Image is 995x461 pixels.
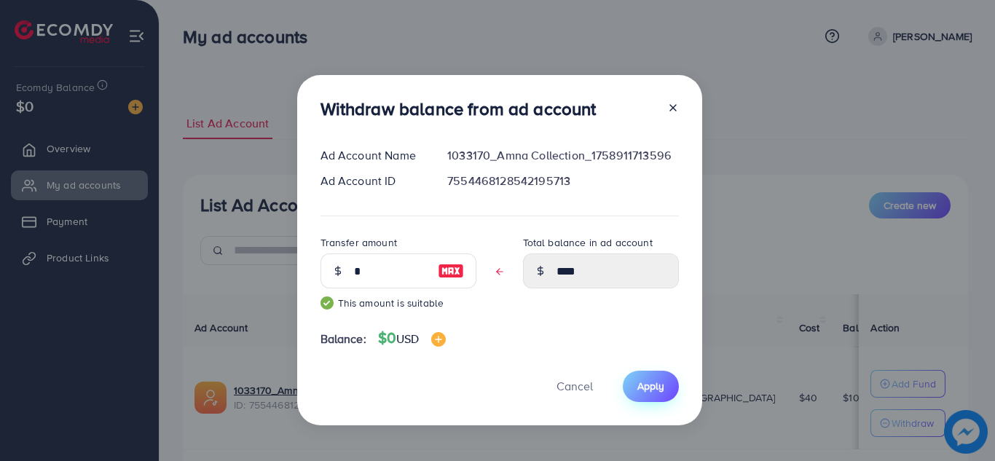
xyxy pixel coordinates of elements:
[320,296,476,310] small: This amount is suitable
[538,371,611,402] button: Cancel
[320,98,597,119] h3: Withdraw balance from ad account
[436,173,690,189] div: 7554468128542195713
[623,371,679,402] button: Apply
[320,235,397,250] label: Transfer amount
[436,147,690,164] div: 1033170_Amna Collection_1758911713596
[309,173,436,189] div: Ad Account ID
[557,378,593,394] span: Cancel
[378,329,446,347] h4: $0
[320,331,366,347] span: Balance:
[396,331,419,347] span: USD
[438,262,464,280] img: image
[309,147,436,164] div: Ad Account Name
[431,332,446,347] img: image
[637,379,664,393] span: Apply
[523,235,653,250] label: Total balance in ad account
[320,296,334,310] img: guide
